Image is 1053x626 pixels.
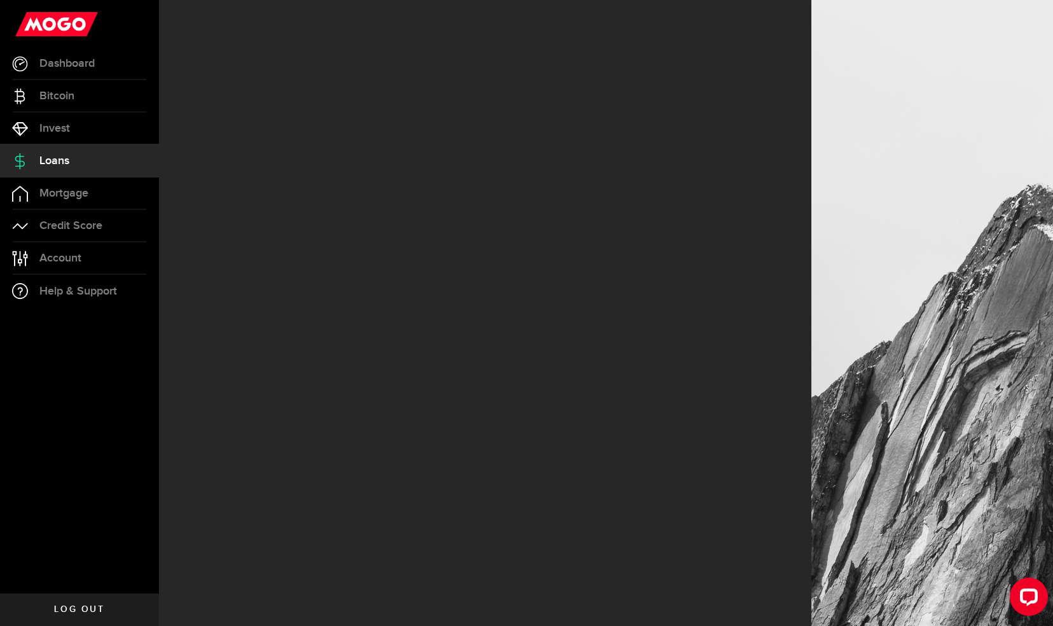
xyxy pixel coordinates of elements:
[39,253,81,264] span: Account
[39,188,88,199] span: Mortgage
[39,220,102,232] span: Credit Score
[39,286,117,297] span: Help & Support
[39,90,74,102] span: Bitcoin
[39,155,69,167] span: Loans
[54,605,104,614] span: Log out
[1000,573,1053,626] iframe: LiveChat chat widget
[39,123,70,134] span: Invest
[39,58,95,69] span: Dashboard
